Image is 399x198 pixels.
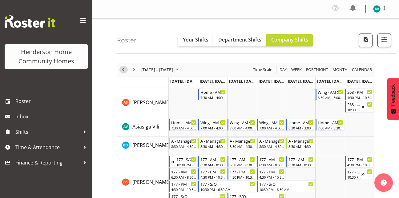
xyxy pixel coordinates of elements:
[288,144,313,149] div: 8:30 AM - 4:30 PM
[257,168,286,180] div: Billie Sothern"s event - 177 - PM Begin From Thursday, September 18, 2025 at 4:30:00 PM GMT+12:00...
[15,127,80,137] span: Shifts
[381,180,387,186] img: help-xxl-2.png
[351,66,373,73] span: calendar
[200,89,225,95] div: Home - AM Support 3
[259,187,314,192] div: 10:30 PM - 6:30 AM
[279,66,288,73] span: Day
[171,181,196,187] div: 177 - PM
[198,168,227,180] div: Billie Sothern"s event - 177 - PM Begin From Tuesday, September 16, 2025 at 4:30:00 PM GMT+12:00 ...
[141,66,174,73] span: [DATE] - [DATE]
[279,66,288,73] button: Timeline Day
[198,89,227,100] div: Arshdeep Singh"s event - Home - AM Support 3 Begin From Tuesday, September 16, 2025 at 7:30:00 AM...
[347,162,372,167] div: 4:30 PM - 10:30 PM
[169,168,198,180] div: Billie Sothern"s event - 177 - AM Begin From Monday, September 15, 2025 at 6:30:00 AM GMT+12:00 E...
[377,34,391,47] button: Filter Shifts
[288,162,313,167] div: 6:30 AM - 8:30 AM
[305,66,329,73] button: Fortnight
[347,95,372,100] div: 4:30 PM - 10:30 PM
[230,175,255,180] div: 4:30 PM - 10:30 PM
[288,125,313,130] div: 6:30 AM - 3:00 PM
[347,168,361,175] div: 177 - S/O
[132,123,159,130] span: Asiasiga Vili
[15,97,89,106] span: Roster
[5,15,55,28] img: Rosterit website logo
[259,181,314,187] div: 177 - S/O
[132,141,171,149] a: [PERSON_NAME]
[252,66,273,73] span: Time Scale
[257,156,286,168] div: Billie Sothern"s event - 177 - AM Begin From Thursday, September 18, 2025 at 6:30:00 AM GMT+12:00...
[290,66,303,73] button: Timeline Week
[229,78,257,84] span: [DATE], [DATE]
[132,178,171,186] a: [PERSON_NAME]
[259,175,284,180] div: 4:30 PM - 10:30 PM
[228,156,256,168] div: Billie Sothern"s event - 177 - AM Begin From Wednesday, September 17, 2025 at 6:30:00 AM GMT+12:0...
[117,118,169,137] td: Asiasiga Vili resource
[347,101,361,107] div: 268 - S/O
[228,168,256,180] div: Billie Sothern"s event - 177 - PM Begin From Wednesday, September 17, 2025 at 4:30:00 PM GMT+12:0...
[259,162,284,167] div: 6:30 AM - 8:30 AM
[218,36,261,43] span: Department Shifts
[130,66,138,73] button: Next
[169,180,198,192] div: Billie Sothern"s event - 177 - PM Begin From Monday, September 15, 2025 at 4:30:00 PM GMT+12:00 E...
[252,66,273,73] button: Time Scale
[176,162,196,167] div: 10:30 PM - 6:30 AM
[15,143,80,152] span: Time & Attendance
[345,89,374,100] div: Arshdeep Singh"s event - 268 - PM Begin From Sunday, September 21, 2025 at 4:30:00 PM GMT+12:00 E...
[230,168,255,175] div: 177 - PM
[171,125,196,130] div: 7:30 AM - 4:00 PM
[257,119,286,131] div: Asiasiga Vili"s event - Wing - AM Support 2 Begin From Thursday, September 18, 2025 at 7:00:00 AM...
[119,66,128,73] button: Previous
[288,138,313,144] div: A - Manager
[15,158,80,167] span: Finance & Reporting
[178,34,213,46] button: Your Shifts
[11,47,82,66] div: Henderson Home Community Homes
[318,95,343,100] div: 6:30 AM - 3:00 PM
[132,99,171,106] a: [PERSON_NAME]
[288,119,313,125] div: Home - AM Support 2
[259,156,284,162] div: 177 - AM
[169,137,198,149] div: Barbara Dunlop"s event - A - Manager Begin From Monday, September 15, 2025 at 8:30:00 AM GMT+12:0...
[200,162,225,167] div: 6:30 AM - 8:30 AM
[171,187,196,192] div: 4:30 PM - 10:30 PM
[200,181,255,187] div: 177 - S/O
[230,156,255,162] div: 177 - AM
[347,156,372,162] div: 177 - PM
[200,168,225,175] div: 177 - PM
[351,66,373,73] button: Month
[347,89,372,95] div: 268 - PM
[387,78,399,120] button: Feedback - Show survey
[176,156,196,162] div: 177 - S/O
[318,119,343,125] div: Home - AM Support 1
[288,156,313,162] div: 177 - AM
[169,156,198,168] div: Billie Sothern"s event - 177 - S/O Begin From Sunday, September 14, 2025 at 10:30:00 PM GMT+12:00...
[259,125,284,130] div: 7:00 AM - 4:00 PM
[118,63,129,76] div: Previous
[259,144,284,149] div: 8:30 AM - 4:30 PM
[200,138,225,144] div: A - Manager
[183,36,208,43] span: Your Shifts
[271,36,308,43] span: Company Shifts
[132,123,159,130] a: Asiasiga Vili
[140,66,182,73] button: September 15 - 21, 2025
[117,88,169,118] td: Arshdeep Singh resource
[171,119,196,125] div: Home - AM Support 3
[198,137,227,149] div: Barbara Dunlop"s event - A - Manager Begin From Tuesday, September 16, 2025 at 8:30:00 AM GMT+12:...
[230,138,255,144] div: A - Manager
[286,156,315,168] div: Billie Sothern"s event - 177 - AM Begin From Friday, September 19, 2025 at 6:30:00 AM GMT+12:00 E...
[390,84,396,106] span: Feedback
[318,125,343,130] div: 7:00 AM - 3:30 PM
[198,156,227,168] div: Billie Sothern"s event - 177 - AM Begin From Tuesday, September 16, 2025 at 6:30:00 AM GMT+12:00 ...
[345,156,374,168] div: Billie Sothern"s event - 177 - PM Begin From Sunday, September 21, 2025 at 4:30:00 PM GMT+12:00 E...
[259,78,287,84] span: [DATE], [DATE]
[257,180,315,192] div: Billie Sothern"s event - 177 - S/O Begin From Thursday, September 18, 2025 at 10:30:00 PM GMT+12:...
[373,5,381,13] img: asiasiga-vili8528.jpg
[332,66,349,73] button: Timeline Month
[291,66,302,73] span: Week
[200,125,225,130] div: 7:00 AM - 4:00 PM
[288,78,316,84] span: [DATE], [DATE]
[171,168,196,175] div: 177 - AM
[198,119,227,131] div: Asiasiga Vili"s event - Wing - AM Support 2 Begin From Tuesday, September 16, 2025 at 7:00:00 AM ...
